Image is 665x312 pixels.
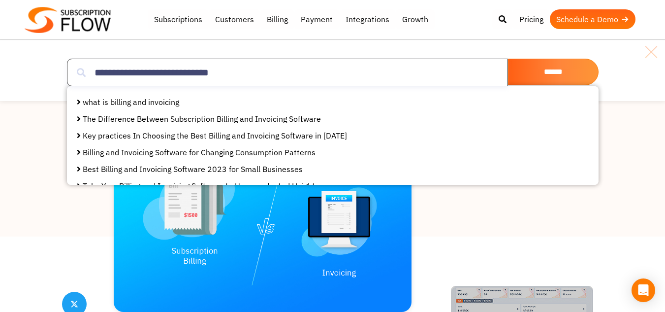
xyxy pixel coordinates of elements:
a: Integrations [339,9,396,29]
a: Best Billing and Invoicing Software 2023 for Small Businesses [83,164,303,174]
a: what is billing and invoicing [83,97,179,107]
a: Billing [260,9,294,29]
img: Subscription-Billing-and-Invoicing-Software [114,113,412,312]
a: Subscriptions [148,9,209,29]
img: Subscriptionflow [25,7,111,33]
a: Take Your Billing and Invoicing Software to Unprecedented Heights [83,181,319,191]
a: Schedule a Demo [550,9,635,29]
a: Payment [294,9,339,29]
div: Open Intercom Messenger [632,278,655,302]
a: The Difference Between Subscription Billing and Invoicing Software [83,114,321,124]
a: Growth [396,9,435,29]
a: Billing and Invoicing Software for Changing Consumption Patterns [83,147,316,157]
a: Key practices In Choosing the Best Billing and Invoicing Software in [DATE] [83,131,347,140]
a: Pricing [513,9,550,29]
a: Customers [209,9,260,29]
